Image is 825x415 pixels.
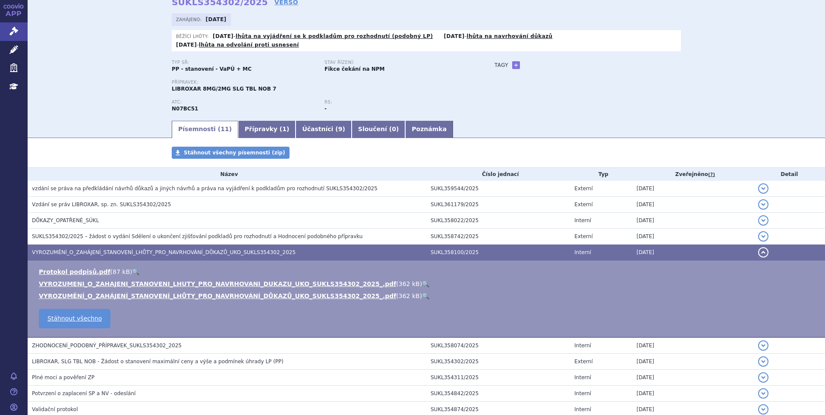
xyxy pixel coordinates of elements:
[172,86,276,92] span: LIBROXAR 8MG/2MG SLG TBL NOB 7
[444,33,553,40] p: -
[426,213,570,229] td: SUKL358022/2025
[39,292,396,299] a: VYROZUMĚNÍ_O_ZAHÁJENÍ_STANOVENÍ_LHŮTY_PRO_NAVRHOVÁNÍ_DŮKAZŮ_UKO_SUKLS354302_2025_.pdf
[199,42,299,48] a: lhůta na odvolání proti usnesení
[758,340,768,351] button: detail
[632,245,753,261] td: [DATE]
[282,126,287,132] span: 1
[426,168,570,181] th: Číslo jednací
[39,280,816,288] li: ( )
[399,280,420,287] span: 362 kB
[39,268,110,275] a: Protokol podpisů.pdf
[426,386,570,402] td: SUKL354842/2025
[28,168,426,181] th: Název
[574,343,591,349] span: Interní
[426,370,570,386] td: SUKL354311/2025
[172,60,316,65] p: Typ SŘ:
[176,41,299,48] p: -
[324,106,327,112] strong: -
[172,100,316,105] p: ATC:
[176,16,203,23] span: Zahájeno:
[213,33,233,39] strong: [DATE]
[758,247,768,258] button: detail
[113,268,130,275] span: 87 kB
[39,267,816,276] li: ( )
[574,374,591,380] span: Interní
[512,61,520,69] a: +
[574,217,591,223] span: Interní
[172,80,477,85] p: Přípravek:
[32,185,378,192] span: vzdání se práva na předkládání návrhů důkazů a jiných návrhů a práva na vyjádření k podkladům pro...
[570,168,632,181] th: Typ
[176,42,197,48] strong: [DATE]
[426,354,570,370] td: SUKL354302/2025
[426,337,570,354] td: SUKL358074/2025
[758,388,768,399] button: detail
[758,404,768,415] button: detail
[220,126,229,132] span: 11
[632,197,753,213] td: [DATE]
[172,106,198,112] strong: BUPRENORFIN, KOMBINACE
[574,406,591,412] span: Interní
[32,343,182,349] span: ZHODNOCENÍ_PODOBNÝ_PŘÍPRAVEK_SUKLS354302_2025
[574,249,591,255] span: Interní
[324,66,384,72] strong: Fikce čekání na NPM
[758,231,768,242] button: detail
[754,168,825,181] th: Detail
[632,370,753,386] td: [DATE]
[32,374,94,380] span: Plné moci a pověření ZP
[39,292,816,300] li: ( )
[632,354,753,370] td: [DATE]
[32,390,135,396] span: Potvrzení o zaplacení SP a NV - odeslání
[206,16,227,22] strong: [DATE]
[32,249,296,255] span: VYROZUMĚNÍ_O_ZAHÁJENÍ_STANOVENÍ_LHŮTY_PRO_NAVRHOVÁNÍ_DŮKAZŮ_UKO_SUKLS354302_2025
[426,229,570,245] td: SUKL358742/2025
[632,168,753,181] th: Zveřejněno
[758,183,768,194] button: detail
[32,201,171,207] span: Vzdání se práv LIBROXAR, sp. zn. SUKLS354302/2025
[632,337,753,354] td: [DATE]
[32,217,99,223] span: DŮKAZY_OPATŘENÉ_SÚKL
[32,406,78,412] span: Validační protokol
[172,147,290,159] a: Stáhnout všechny písemnosti (zip)
[352,121,405,138] a: Sloučení (0)
[632,386,753,402] td: [DATE]
[236,33,433,39] a: lhůta na vyjádření se k podkladům pro rozhodnutí (podobný LP)
[422,292,429,299] a: 🔍
[213,33,433,40] p: -
[574,233,592,239] span: Externí
[758,215,768,226] button: detail
[324,100,469,105] p: RS:
[32,358,283,365] span: LIBROXAR, SLG TBL NOB - Žádost o stanovení maximální ceny a výše a podmínek úhrady LP (PP)
[338,126,343,132] span: 9
[494,60,508,70] h3: Tagy
[444,33,465,39] strong: [DATE]
[758,199,768,210] button: detail
[405,121,453,138] a: Poznámka
[632,213,753,229] td: [DATE]
[574,390,591,396] span: Interní
[758,372,768,383] button: detail
[172,121,238,138] a: Písemnosti (11)
[399,292,420,299] span: 362 kB
[708,172,715,178] abbr: (?)
[632,229,753,245] td: [DATE]
[758,356,768,367] button: detail
[574,185,592,192] span: Externí
[296,121,351,138] a: Účastníci (9)
[132,268,139,275] a: 🔍
[392,126,396,132] span: 0
[426,181,570,197] td: SUKL359544/2025
[324,60,469,65] p: Stav řízení:
[422,280,429,287] a: 🔍
[176,33,211,40] span: Běžící lhůty:
[238,121,296,138] a: Přípravky (1)
[426,197,570,213] td: SUKL361179/2025
[39,309,110,328] a: Stáhnout všechno
[466,33,552,39] a: lhůta na navrhování důkazů
[184,150,285,156] span: Stáhnout všechny písemnosti (zip)
[172,66,252,72] strong: PP - stanovení - VaPÚ + MC
[39,280,396,287] a: VYROZUMENI_O_ZAHAJENI_STANOVENI_LHUTY_PRO_NAVRHOVANI_DUKAZU_UKO_SUKLS354302_2025_.pdf
[574,358,592,365] span: Externí
[574,201,592,207] span: Externí
[32,233,362,239] span: SUKLS354302/2025 – žádost o vydání Sdělení o ukončení zjišťování podkladů pro rozhodnutí a Hodnoc...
